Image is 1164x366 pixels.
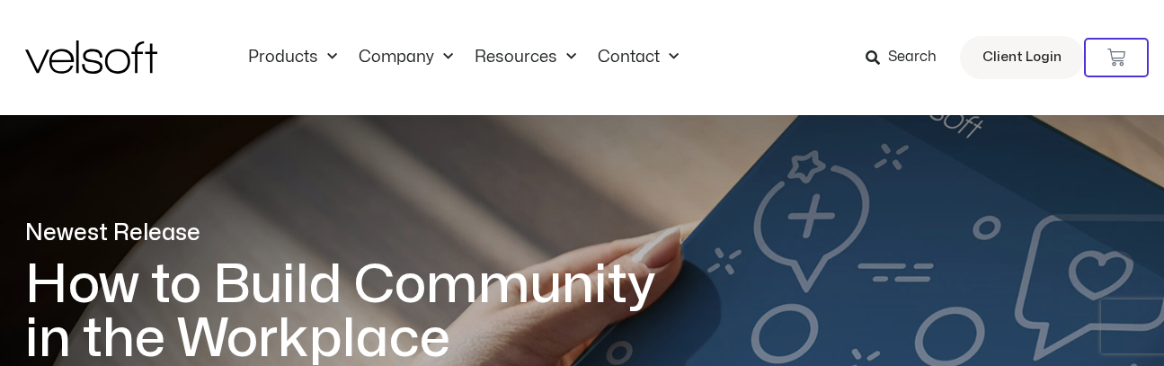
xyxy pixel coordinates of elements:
span: Search [888,46,937,69]
h1: How to Build Community in the Workplace [25,258,681,366]
nav: Menu [237,48,689,67]
a: CompanyMenu Toggle [348,48,464,67]
a: ResourcesMenu Toggle [464,48,587,67]
span: Client Login [982,46,1062,69]
a: ContactMenu Toggle [587,48,689,67]
a: ProductsMenu Toggle [237,48,348,67]
a: Client Login [960,36,1084,79]
img: Velsoft Training Materials [25,40,157,74]
a: Search [866,42,949,73]
p: Newest Release [25,218,681,249]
